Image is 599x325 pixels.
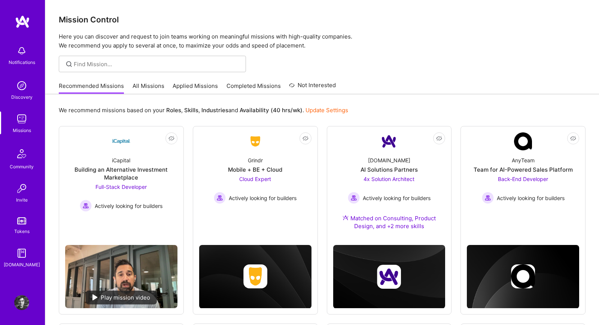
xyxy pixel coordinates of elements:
[228,166,282,174] div: Mobile + BE + Cloud
[214,192,226,204] img: Actively looking for builders
[363,194,431,202] span: Actively looking for builders
[377,265,401,289] img: Company logo
[364,176,414,182] span: 4x Solution Architect
[570,135,576,141] i: icon EyeClosed
[184,107,198,114] b: Skills
[514,132,532,150] img: Company Logo
[14,78,29,93] img: discovery
[86,291,157,304] div: Play mission video
[4,261,40,269] div: [DOMAIN_NAME]
[343,215,349,221] img: Ateam Purple Icon
[112,132,130,150] img: Company Logo
[348,192,360,204] img: Actively looking for builders
[65,245,177,308] img: No Mission
[333,214,446,230] div: Matched on Consulting, Product Design, and +2 more skills
[12,295,31,310] a: User Avatar
[59,15,586,24] h3: Mission Control
[246,135,264,148] img: Company Logo
[59,106,348,114] p: We recommend missions based on your , , and .
[13,126,31,134] div: Missions
[361,166,418,174] div: AI Solutions Partners
[10,163,34,171] div: Community
[14,111,29,126] img: teamwork
[11,93,33,101] div: Discovery
[243,264,267,288] img: Company logo
[59,82,124,94] a: Recommended Missions
[512,156,535,164] div: AnyTeam
[65,132,177,239] a: Company LogoiCapitalBuilding an Alternative Investment MarketplaceFull-Stack Developer Actively l...
[92,294,98,300] img: play
[95,184,147,190] span: Full-Stack Developer
[201,107,228,114] b: Industries
[13,145,31,163] img: Community
[305,107,348,114] a: Update Settings
[239,176,271,182] span: Cloud Expert
[112,156,130,164] div: iCapital
[226,82,281,94] a: Completed Missions
[289,81,336,94] a: Not Interested
[65,60,73,68] i: icon SearchGrey
[168,135,174,141] i: icon EyeClosed
[14,246,29,261] img: guide book
[9,58,35,66] div: Notifications
[368,156,410,164] div: [DOMAIN_NAME]
[333,132,446,239] a: Company Logo[DOMAIN_NAME]AI Solutions Partners4x Solution Architect Actively looking for builders...
[333,245,446,308] img: cover
[14,227,30,235] div: Tokens
[74,60,240,68] input: Find Mission...
[59,32,586,50] p: Here you can discover and request to join teams working on meaningful missions with high-quality ...
[95,202,162,210] span: Actively looking for builders
[16,196,28,204] div: Invite
[229,194,297,202] span: Actively looking for builders
[240,107,302,114] b: Availability (40 hrs/wk)
[467,132,579,217] a: Company LogoAnyTeamTeam for AI-Powered Sales PlatformBack-End Developer Actively looking for buil...
[511,264,535,288] img: Company logo
[380,132,398,150] img: Company Logo
[436,135,442,141] i: icon EyeClosed
[467,245,579,309] img: cover
[14,295,29,310] img: User Avatar
[497,194,565,202] span: Actively looking for builders
[65,166,177,181] div: Building an Alternative Investment Marketplace
[302,135,308,141] i: icon EyeClosed
[14,181,29,196] img: Invite
[14,43,29,58] img: bell
[166,107,181,114] b: Roles
[133,82,164,94] a: All Missions
[474,166,573,174] div: Team for AI-Powered Sales Platform
[199,245,311,308] img: cover
[482,192,494,204] img: Actively looking for builders
[17,217,26,224] img: tokens
[498,176,548,182] span: Back-End Developer
[15,15,30,28] img: logo
[80,200,92,212] img: Actively looking for builders
[199,132,311,217] a: Company LogoGrindrMobile + BE + CloudCloud Expert Actively looking for buildersActively looking f...
[248,156,263,164] div: Grindr
[173,82,218,94] a: Applied Missions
